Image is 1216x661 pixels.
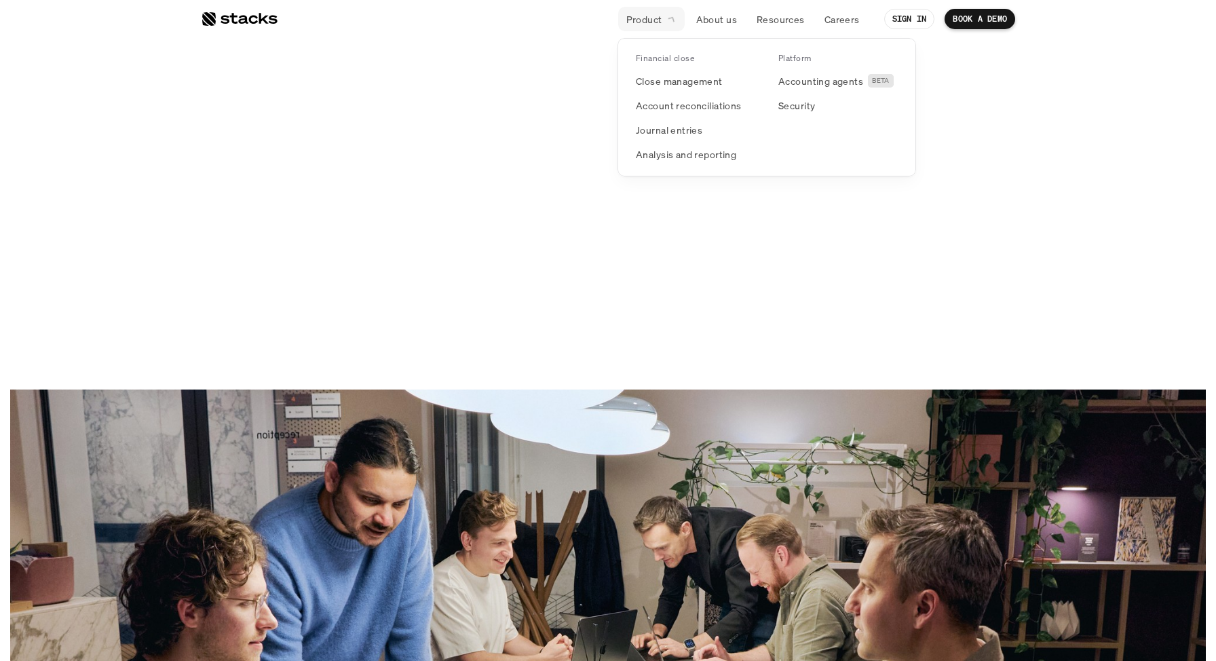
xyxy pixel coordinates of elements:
p: Account reconciliations [636,98,742,113]
p: BOOK A DEMO [953,14,1007,24]
p: Platform [778,54,812,63]
p: Product [626,12,662,26]
p: Financial close [636,54,694,63]
p: Security [778,98,815,113]
a: Security [770,93,906,117]
p: We’re on a mission to help reinvent the financial close. And we’re looking for curious and innova... [438,247,778,309]
p: Accounting agents [778,74,863,88]
a: BOOK A DEMO [945,9,1015,29]
h2: BETA [872,77,890,85]
a: Account reconciliations [628,93,763,117]
a: Journal entries [628,117,763,142]
p: Journal entries [636,123,702,137]
a: Careers [816,7,868,31]
p: SIGN IN [892,14,927,24]
a: SEE OPEN ROLES [539,326,677,360]
p: Analysis and reporting [636,147,736,162]
a: SIGN IN [884,9,935,29]
p: Close management [636,74,723,88]
a: Resources [748,7,813,31]
a: Analysis and reporting [628,142,763,166]
a: Close management [628,69,763,93]
a: Accounting agentsBETA [770,69,906,93]
p: About us [696,12,737,26]
p: SEE OPEN ROLES [556,333,653,353]
p: Careers [824,12,860,26]
p: Resources [757,12,805,26]
h1: Let’s redefine finance, together. [378,109,838,231]
a: About us [688,7,745,31]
